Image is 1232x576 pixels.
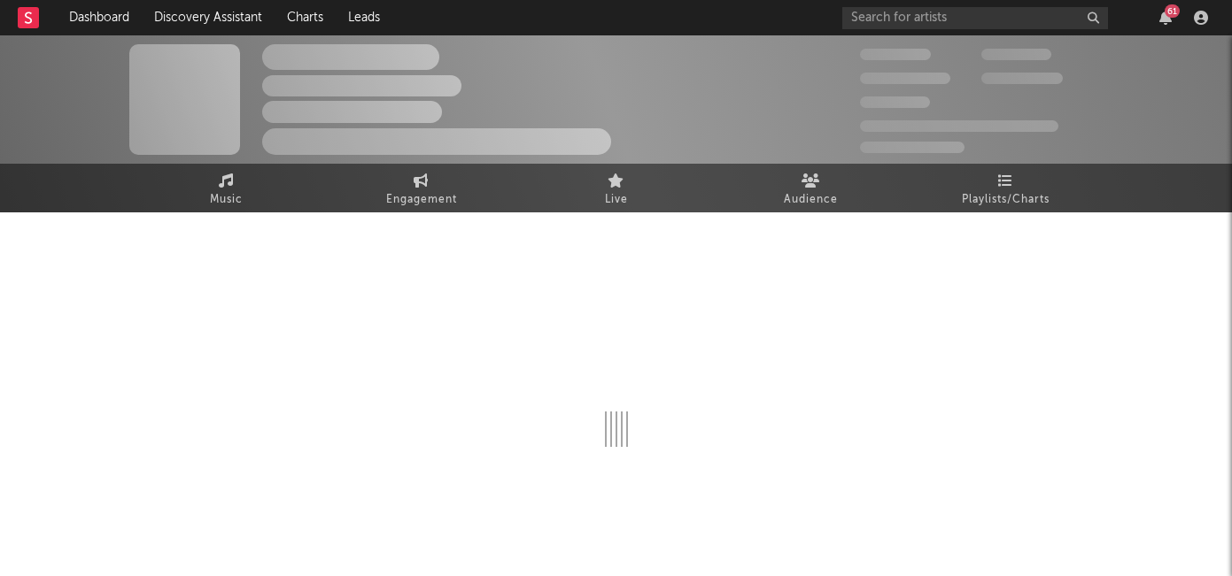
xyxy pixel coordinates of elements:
span: Jump Score: 85.0 [860,142,965,153]
div: 61 [1165,4,1180,18]
a: Playlists/Charts [909,164,1104,212]
span: Audience [784,189,838,211]
span: 50,000,000 Monthly Listeners [860,120,1058,132]
span: 1,000,000 [981,73,1063,84]
a: Engagement [324,164,519,212]
input: Search for artists [842,7,1108,29]
span: 100,000 [860,96,930,108]
button: 61 [1159,11,1172,25]
a: Live [519,164,714,212]
a: Music [129,164,324,212]
span: 100,000 [981,49,1051,60]
a: Audience [714,164,909,212]
span: 300,000 [860,49,931,60]
span: Music [210,189,243,211]
span: Playlists/Charts [962,189,1050,211]
span: Engagement [386,189,457,211]
span: Live [605,189,628,211]
span: 50,000,000 [860,73,950,84]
